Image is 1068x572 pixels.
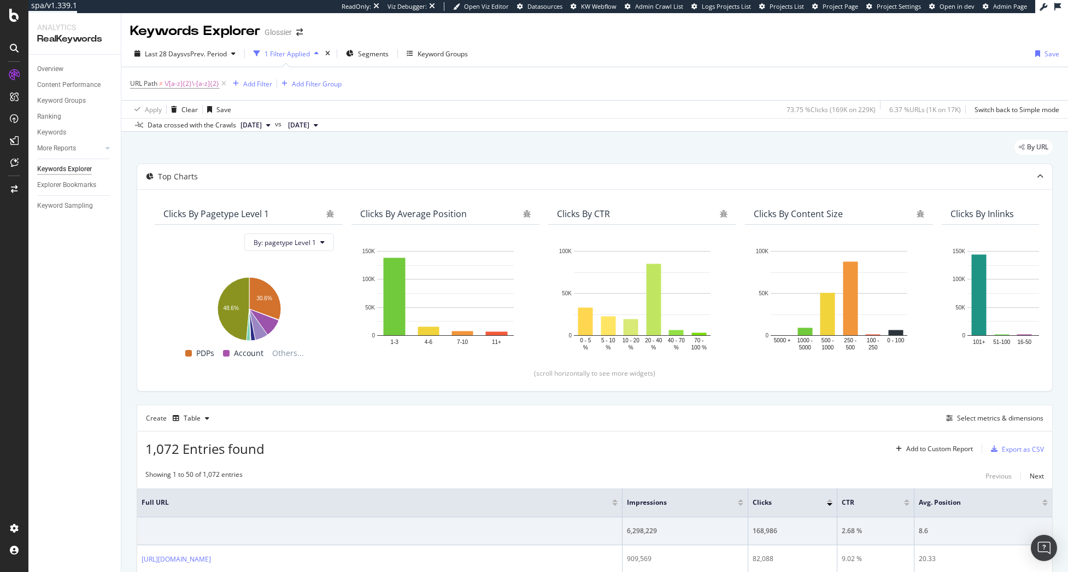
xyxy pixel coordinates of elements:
div: 9.02 % [842,554,909,564]
div: 6.37 % URLs ( 1K on 17K ) [889,105,961,114]
div: 6,298,229 [627,526,743,536]
span: vs Prev. Period [184,49,227,59]
div: Clicks By pagetype Level 1 [163,208,269,219]
text: 0 [962,332,965,338]
div: Select metrics & dimensions [957,413,1043,423]
button: Add Filter Group [277,77,342,90]
span: 2025 Oct. 12th [240,120,262,130]
div: Switch back to Simple mode [975,105,1059,114]
button: Switch back to Simple mode [970,101,1059,118]
span: Others... [268,347,308,360]
div: Table [184,415,201,422]
text: 30.6% [256,296,272,302]
span: KW Webflow [581,2,617,10]
button: Add to Custom Report [891,440,973,458]
button: [DATE] [284,119,322,132]
span: Segments [358,49,389,59]
button: Export as CSV [987,440,1044,458]
text: % [629,345,633,351]
button: Select metrics & dimensions [942,412,1043,425]
div: Export as CSV [1002,445,1044,454]
text: 100 - [867,337,879,343]
div: (scroll horizontally to see more widgets) [150,369,1039,378]
button: Apply [130,101,162,118]
a: Explorer Bookmarks [37,179,113,191]
button: Next [1030,470,1044,483]
text: 250 - [844,337,856,343]
div: Glossier [265,27,292,38]
span: Account [234,347,263,360]
div: 168,986 [753,526,832,536]
button: Keyword Groups [402,45,472,62]
span: Admin Page [993,2,1027,10]
text: 0 - 5 [580,337,591,343]
text: 70 - [694,337,703,343]
div: 2.68 % [842,526,909,536]
span: ≠ [159,79,163,88]
text: 250 [869,345,878,351]
text: 16-50 [1017,339,1031,345]
text: 7-10 [457,339,468,345]
button: Save [203,101,231,118]
text: 50K [955,305,965,311]
text: 50K [562,290,572,296]
div: Showing 1 to 50 of 1,072 entries [145,470,243,483]
div: Data crossed with the Crawls [148,120,236,130]
span: 2025 Sep. 8th [288,120,309,130]
a: Ranking [37,111,113,122]
span: Project Page [823,2,858,10]
div: ReadOnly: [342,2,371,11]
text: 150K [953,248,966,254]
div: 20.33 [919,554,1048,564]
a: Datasources [517,2,562,11]
text: 5 - 10 [601,337,615,343]
div: 73.75 % Clicks ( 169K on 229K ) [787,105,876,114]
text: 11+ [492,339,501,345]
button: Add Filter [228,77,272,90]
a: More Reports [37,143,102,154]
span: Projects List [770,2,804,10]
div: Next [1030,471,1044,481]
span: Datasources [527,2,562,10]
span: vs [275,119,284,129]
div: legacy label [1014,139,1053,155]
div: Keyword Groups [418,49,468,59]
svg: A chart. [163,272,334,342]
div: More Reports [37,143,76,154]
div: bug [917,210,924,218]
svg: A chart. [360,246,531,352]
text: % [583,345,588,351]
span: \/[a-z]{2}\-[a-z]{2} [165,76,219,91]
text: 48.6% [223,305,238,311]
span: Logs Projects List [702,2,751,10]
span: Open in dev [940,2,975,10]
div: Clicks By Content Size [754,208,843,219]
div: bug [720,210,727,218]
text: 50K [759,290,768,296]
div: 1 Filter Applied [265,49,310,59]
text: 150K [362,248,375,254]
text: 0 [372,332,375,338]
button: Segments [342,45,393,62]
div: 909,569 [627,554,743,564]
text: 20 - 40 [645,337,662,343]
span: Impressions [627,498,721,507]
div: Keyword Sampling [37,200,93,212]
svg: A chart. [557,246,727,352]
div: A chart. [754,246,924,352]
button: Previous [985,470,1012,483]
text: 100K [953,277,966,283]
button: By: pagetype Level 1 [244,234,334,251]
div: 8.6 [919,526,1048,536]
span: By URL [1027,144,1048,150]
text: 500 [846,345,855,351]
text: 4-6 [425,339,433,345]
a: Content Performance [37,79,113,91]
div: Apply [145,105,162,114]
a: Logs Projects List [691,2,751,11]
div: Clicks By CTR [557,208,610,219]
text: 51-100 [993,339,1011,345]
div: Clicks By Inlinks [950,208,1014,219]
